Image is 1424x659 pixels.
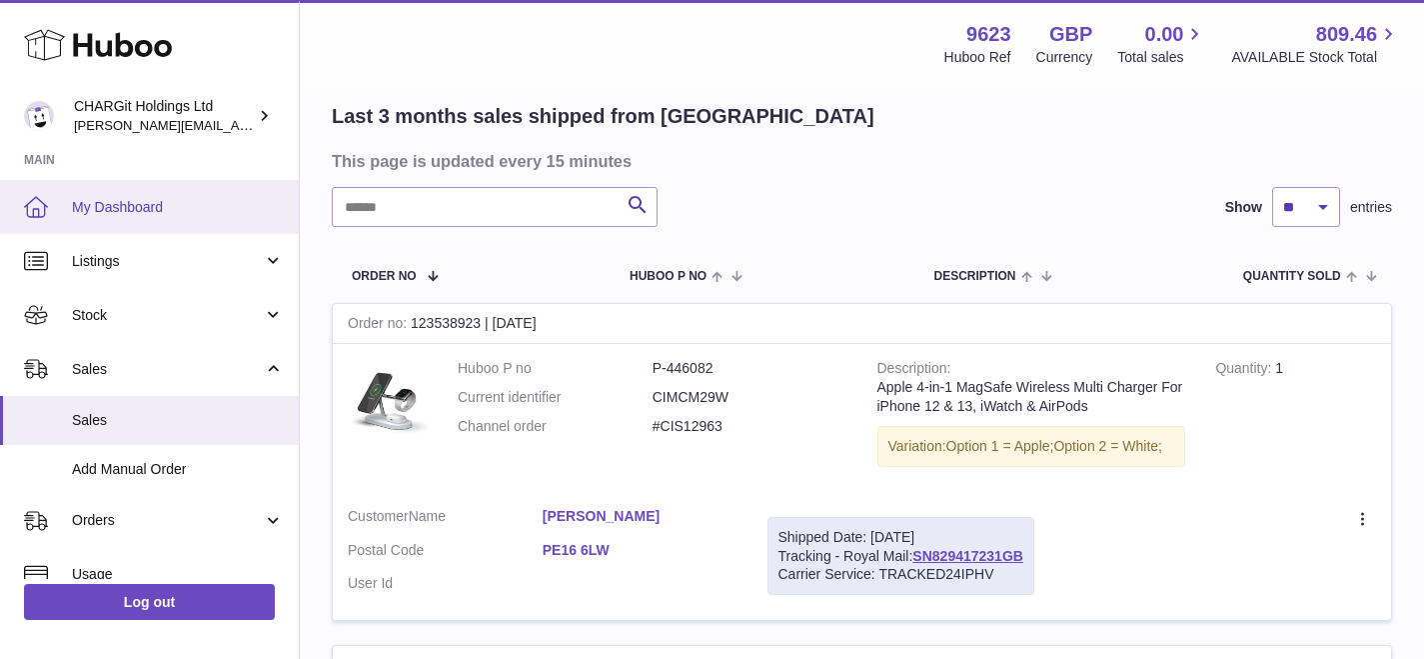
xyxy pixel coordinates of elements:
dd: CIMCM29W [653,388,847,407]
dt: Name [348,507,543,531]
a: 809.46 AVAILABLE Stock Total [1231,21,1400,67]
a: [PERSON_NAME] [543,507,737,526]
strong: Order no [348,315,411,336]
div: Huboo Ref [944,48,1011,67]
label: Show [1225,198,1262,217]
dd: #CIS12963 [653,417,847,436]
strong: Quantity [1215,360,1275,381]
dt: User Id [348,574,543,593]
strong: Description [877,360,951,381]
span: [PERSON_NAME][EMAIL_ADDRESS][DOMAIN_NAME] [74,117,401,133]
span: Usage [72,565,284,584]
span: Option 1 = Apple; [946,438,1054,454]
dt: Current identifier [458,388,653,407]
img: 96231656945536.JPG [348,359,428,439]
div: CHARGit Holdings Ltd [74,97,254,135]
span: Sales [72,360,263,379]
td: 1 [1200,344,1391,492]
div: Apple 4-in-1 MagSafe Wireless Multi Charger For iPhone 12 & 13, iWatch & AirPods [877,378,1186,416]
span: My Dashboard [72,198,284,217]
div: Currency [1036,48,1093,67]
span: Sales [72,411,284,430]
span: Orders [72,511,263,530]
span: Customer [348,508,409,524]
span: Add Manual Order [72,460,284,479]
strong: GBP [1049,21,1092,48]
div: Tracking - Royal Mail: [767,517,1034,596]
a: PE16 6LW [543,541,737,560]
span: Huboo P no [630,270,707,283]
dt: Channel order [458,417,653,436]
strong: 9623 [966,21,1011,48]
img: francesca@chargit.co.uk [24,101,54,131]
dt: Huboo P no [458,359,653,378]
dd: P-446082 [653,359,847,378]
h2: Last 3 months sales shipped from [GEOGRAPHIC_DATA] [332,103,874,130]
span: entries [1350,198,1392,217]
a: Log out [24,584,275,620]
span: Total sales [1117,48,1206,67]
a: 0.00 Total sales [1117,21,1206,67]
div: 123538923 | [DATE] [333,304,1391,344]
span: Listings [72,252,263,271]
div: Shipped Date: [DATE] [778,528,1023,547]
span: Option 2 = White; [1053,438,1162,454]
dt: Postal Code [348,541,543,565]
span: Description [933,270,1015,283]
div: Variation: [877,426,1186,467]
span: Quantity Sold [1243,270,1341,283]
span: 0.00 [1145,21,1184,48]
a: SN829417231GB [912,548,1023,564]
span: AVAILABLE Stock Total [1231,48,1400,67]
div: Carrier Service: TRACKED24IPHV [778,565,1023,584]
span: 809.46 [1316,21,1377,48]
span: Stock [72,306,263,325]
span: Order No [352,270,417,283]
h3: This page is updated every 15 minutes [332,150,1387,172]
